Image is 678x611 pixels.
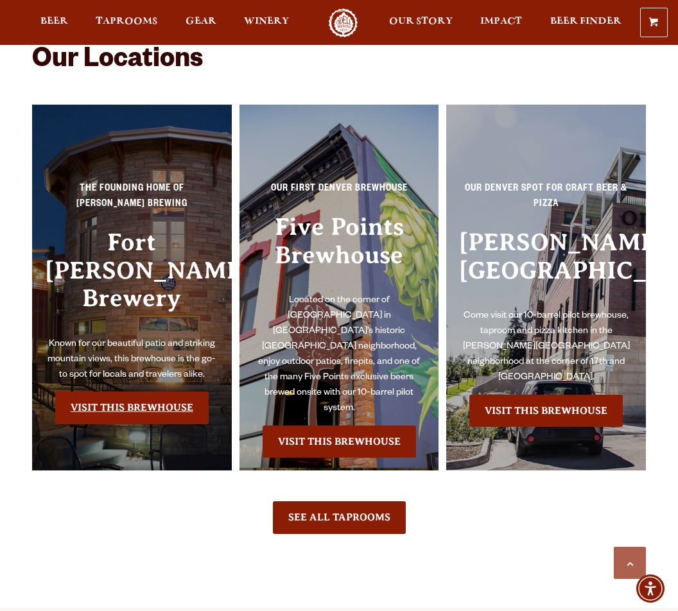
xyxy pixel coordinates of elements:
[636,574,665,603] div: Accessibility Menu
[55,392,209,424] a: Visit the Fort Collin's Brewery & Taproom
[459,309,633,386] p: Come visit our 10-barrel pilot brewhouse, taproom and pizza kitchen in the [PERSON_NAME][GEOGRAPH...
[45,337,219,383] p: Known for our beautiful patio and striking mountain views, this brewhouse is the go-to spot for l...
[459,182,633,220] p: Our Denver spot for craft beer & pizza
[177,8,225,37] a: Gear
[252,213,426,293] h3: Five Points Brewhouse
[32,46,646,77] h2: Our Locations
[319,8,367,37] a: Odell Home
[87,8,166,37] a: Taprooms
[472,8,530,37] a: Impact
[244,16,289,26] span: Winery
[252,182,426,205] p: Our First Denver Brewhouse
[542,8,630,37] a: Beer Finder
[236,8,297,37] a: Winery
[45,182,219,220] p: The Founding Home of [PERSON_NAME] Brewing
[40,16,68,26] span: Beer
[263,426,416,458] a: Visit the Five Points Brewhouse
[96,16,157,26] span: Taprooms
[550,16,621,26] span: Beer Finder
[273,501,406,533] a: See All Taprooms
[614,547,646,579] a: Scroll to top
[32,8,76,37] a: Beer
[459,228,633,309] h3: [PERSON_NAME][GEOGRAPHIC_DATA]
[252,293,426,417] p: Located on the corner of [GEOGRAPHIC_DATA] in [GEOGRAPHIC_DATA]’s historic [GEOGRAPHIC_DATA] neig...
[469,395,623,427] a: Visit the Sloan’s Lake Brewhouse
[389,16,453,26] span: Our Story
[381,8,461,37] a: Our Story
[186,16,216,26] span: Gear
[45,228,219,337] h3: Fort [PERSON_NAME] Brewery
[480,16,522,26] span: Impact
